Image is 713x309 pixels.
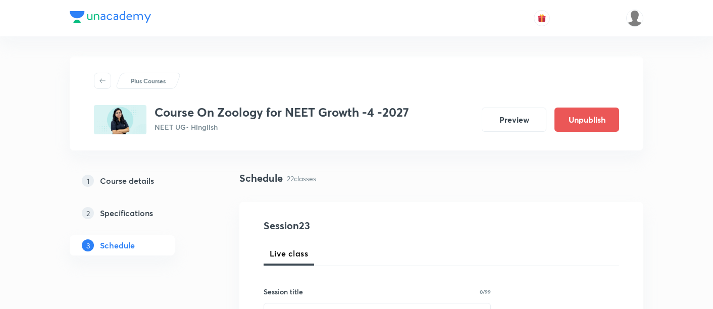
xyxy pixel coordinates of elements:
[131,76,166,85] p: Plus Courses
[70,203,207,223] a: 2Specifications
[264,218,448,233] h4: Session 23
[480,289,491,294] p: 0/99
[534,10,550,26] button: avatar
[239,171,283,186] h4: Schedule
[537,14,546,23] img: avatar
[554,108,619,132] button: Unpublish
[155,105,409,120] h3: Course On Zoology for NEET Growth -4 -2027
[94,105,146,134] img: CB86EF23-9317-450B-B67A-AFC23143ECC1_plus.png
[70,11,151,23] img: Company Logo
[82,239,94,251] p: 3
[287,173,316,184] p: 22 classes
[82,207,94,219] p: 2
[100,239,135,251] h5: Schedule
[264,286,303,297] h6: Session title
[100,207,153,219] h5: Specifications
[70,171,207,191] a: 1Course details
[70,11,151,26] a: Company Logo
[82,175,94,187] p: 1
[482,108,546,132] button: Preview
[155,122,409,132] p: NEET UG • Hinglish
[100,175,154,187] h5: Course details
[270,247,308,260] span: Live class
[626,10,643,27] img: Mustafa kamal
